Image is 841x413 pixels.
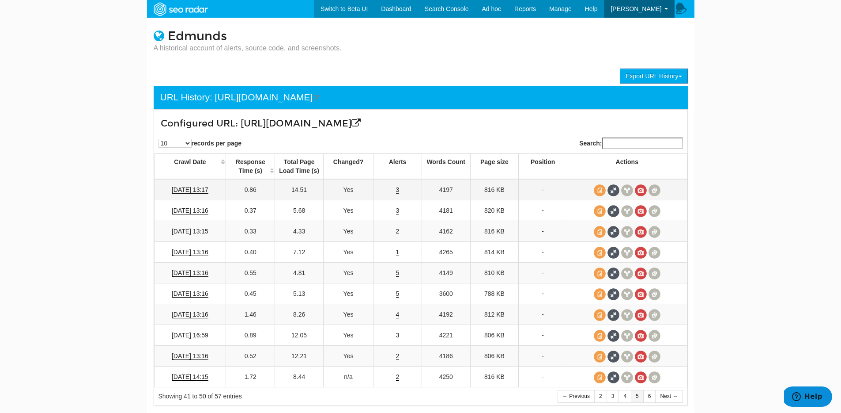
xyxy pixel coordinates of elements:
[519,200,567,221] td: -
[519,154,567,180] th: Position
[226,154,275,180] th: Response Time (s): activate to sort column ascending
[275,263,324,283] td: 4.81
[607,371,619,383] span: Full Source Diff
[649,330,660,342] span: Compare screenshots
[422,304,470,325] td: 4192
[275,367,324,387] td: 8.44
[470,325,519,346] td: 806 KB
[585,5,598,12] span: Help
[594,390,607,403] a: 2
[470,283,519,304] td: 788 KB
[607,247,619,259] span: Full Source Diff
[172,249,208,256] a: [DATE] 13:16
[621,309,633,321] span: View headers
[226,200,275,221] td: 0.37
[226,304,275,325] td: 1.46
[635,247,647,259] span: View screenshot
[594,309,606,321] span: View source
[649,247,660,259] span: Compare screenshots
[275,221,324,242] td: 4.33
[422,154,470,180] th: Words Count
[275,179,324,200] td: 14.51
[396,207,400,214] a: 3
[519,179,567,200] td: -
[635,205,647,217] span: View screenshot
[594,288,606,300] span: View source
[607,288,619,300] span: Full Source Diff
[594,247,606,259] span: View source
[649,288,660,300] span: Compare screenshots
[482,5,501,12] span: Ad hoc
[160,91,320,105] div: URL History: [URL][DOMAIN_NAME]
[621,226,633,238] span: View headers
[396,352,400,360] a: 2
[611,5,661,12] span: [PERSON_NAME]
[594,330,606,342] span: View source
[470,367,519,387] td: 816 KB
[621,330,633,342] span: View headers
[594,226,606,238] span: View source
[226,283,275,304] td: 0.45
[621,205,633,217] span: View headers
[422,242,470,263] td: 4265
[579,138,683,149] label: Search:
[784,386,832,409] iframe: Opens a widget where you can find more information
[158,139,242,148] label: records per page
[514,5,536,12] span: Reports
[396,373,400,381] a: 2
[470,179,519,200] td: 816 KB
[323,200,373,221] td: Yes
[649,268,660,279] span: Compare screenshots
[607,226,619,238] span: Full Source Diff
[649,205,660,217] span: Compare screenshots
[519,242,567,263] td: -
[422,325,470,346] td: 4221
[643,390,656,403] a: 6
[168,29,227,44] a: Edmunds
[558,390,595,403] a: ← Previous
[594,205,606,217] span: View source
[635,309,647,321] span: View screenshot
[607,351,619,363] span: Full Source Diff
[649,226,660,238] span: Compare screenshots
[594,351,606,363] span: View source
[621,351,633,363] span: View headers
[470,242,519,263] td: 814 KB
[607,309,619,321] span: Full Source Diff
[373,154,422,180] th: Alerts
[226,325,275,346] td: 0.89
[607,330,619,342] span: Full Source Diff
[635,226,647,238] span: View screenshot
[470,221,519,242] td: 816 KB
[275,346,324,367] td: 12.21
[172,269,208,277] a: [DATE] 13:16
[607,268,619,279] span: Full Source Diff
[226,242,275,263] td: 0.40
[396,269,400,277] a: 5
[172,186,208,194] a: [DATE] 13:17
[519,367,567,387] td: -
[425,5,469,12] span: Search Console
[635,371,647,383] span: View screenshot
[631,390,644,403] a: 5
[519,221,567,242] td: -
[275,304,324,325] td: 8.26
[470,346,519,367] td: 806 KB
[635,288,647,300] span: View screenshot
[655,390,683,403] a: Next →
[226,179,275,200] td: 0.86
[226,221,275,242] td: 0.33
[621,288,633,300] span: View headers
[635,351,647,363] span: View screenshot
[519,304,567,325] td: -
[470,263,519,283] td: 810 KB
[154,43,342,53] small: A historical account of alerts, source code, and screenshots.
[519,283,567,304] td: -
[275,200,324,221] td: 5.68
[422,263,470,283] td: 4149
[323,283,373,304] td: Yes
[567,154,687,180] th: Actions
[226,367,275,387] td: 1.72
[470,304,519,325] td: 812 KB
[172,332,208,339] a: [DATE] 16:59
